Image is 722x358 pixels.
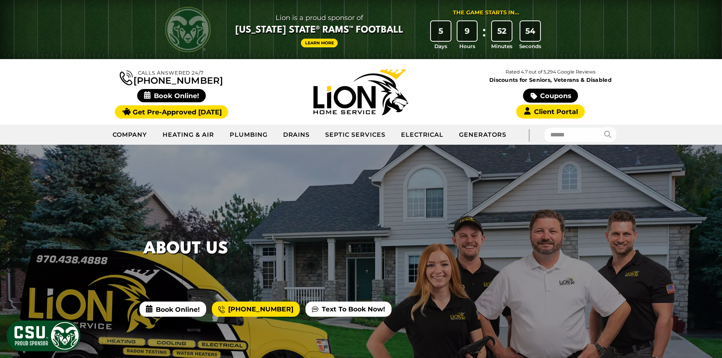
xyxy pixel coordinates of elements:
[431,21,451,41] div: 5
[313,69,408,115] img: Lion Home Service
[139,302,206,317] span: Book Online!
[143,236,228,262] h1: About Us
[459,42,475,50] span: Hours
[301,39,338,47] a: Learn More
[120,69,223,85] a: [PHONE_NUMBER]
[137,89,206,102] span: Book Online!
[393,125,452,144] a: Electrical
[520,21,540,41] div: 54
[519,42,541,50] span: Seconds
[235,12,403,24] span: Lion is a proud sponsor of
[105,125,155,144] a: Company
[212,302,300,317] a: [PHONE_NUMBER]
[457,21,477,41] div: 9
[276,125,318,144] a: Drains
[480,21,488,50] div: :
[453,9,519,17] div: The Game Starts in...
[523,89,578,103] a: Coupons
[155,125,222,144] a: Heating & Air
[451,125,514,144] a: Generators
[492,21,512,41] div: 52
[165,7,211,52] img: CSU Rams logo
[222,125,276,144] a: Plumbing
[318,125,393,144] a: Septic Services
[305,302,392,317] a: Text To Book Now!
[491,42,512,50] span: Minutes
[516,105,584,119] a: Client Portal
[514,125,544,145] div: |
[115,105,228,119] a: Get Pre-Approved [DATE]
[457,77,644,83] span: Discounts for Seniors, Veterans & Disabled
[434,42,447,50] span: Days
[456,68,645,76] p: Rated 4.7 out of 5,294 Google Reviews
[6,319,81,352] img: CSU Sponsor Badge
[235,24,403,37] span: [US_STATE] State® Rams™ Football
